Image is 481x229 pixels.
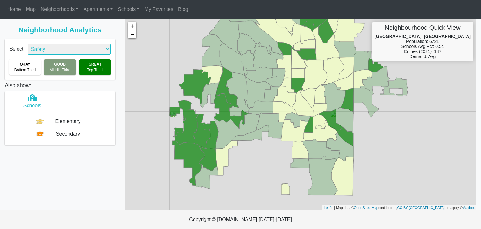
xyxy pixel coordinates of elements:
a: Neighborhoods [38,3,81,16]
b: GREAT [88,62,101,67]
b: [GEOGRAPHIC_DATA], [GEOGRAPHIC_DATA] [375,34,471,39]
p: Also show: [5,80,115,89]
a: Zoom out [128,30,136,38]
a: Leaflet [324,206,334,210]
div: Secondary [44,130,92,138]
span: Middle Third [50,68,70,72]
span: Map [26,7,36,12]
b: GOOD [54,62,66,67]
span: My Favorites [144,7,173,12]
a: My Favorites [142,3,176,16]
a: Blog [176,3,191,16]
span: Schools [118,7,136,12]
a: Zoom in [128,22,136,30]
p: Copyright © [DOMAIN_NAME] [DATE]-[DATE] [67,210,414,229]
div: Select: [5,39,23,55]
span: Schools [23,103,41,108]
span: Apartments [83,7,109,12]
h5: Neighbourhood Quick View [375,24,471,31]
div: Elementary [44,118,92,125]
span: Top Third [87,68,103,72]
a: OpenStreetMap [354,206,378,210]
span: Bottom Third [14,68,36,72]
a: Schools [115,3,142,16]
div: | Map data © contributors, , Imagery © [322,205,476,210]
span: Blog [178,7,188,12]
a: Home [5,3,23,16]
span: Neighborhoods [41,7,75,12]
a: Mapbox [463,206,475,210]
a: Map [23,3,38,16]
span: Home [8,7,21,12]
div: Population: 6721 Schools Avg Pct: 0.54 Crimes (2021): 187 Demand: Avg [372,22,473,61]
span: Neighborhood Analytics [5,26,115,34]
a: Apartments [81,3,115,16]
a: CC-BY-[GEOGRAPHIC_DATA] [397,206,444,210]
b: OKAY [20,62,30,67]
